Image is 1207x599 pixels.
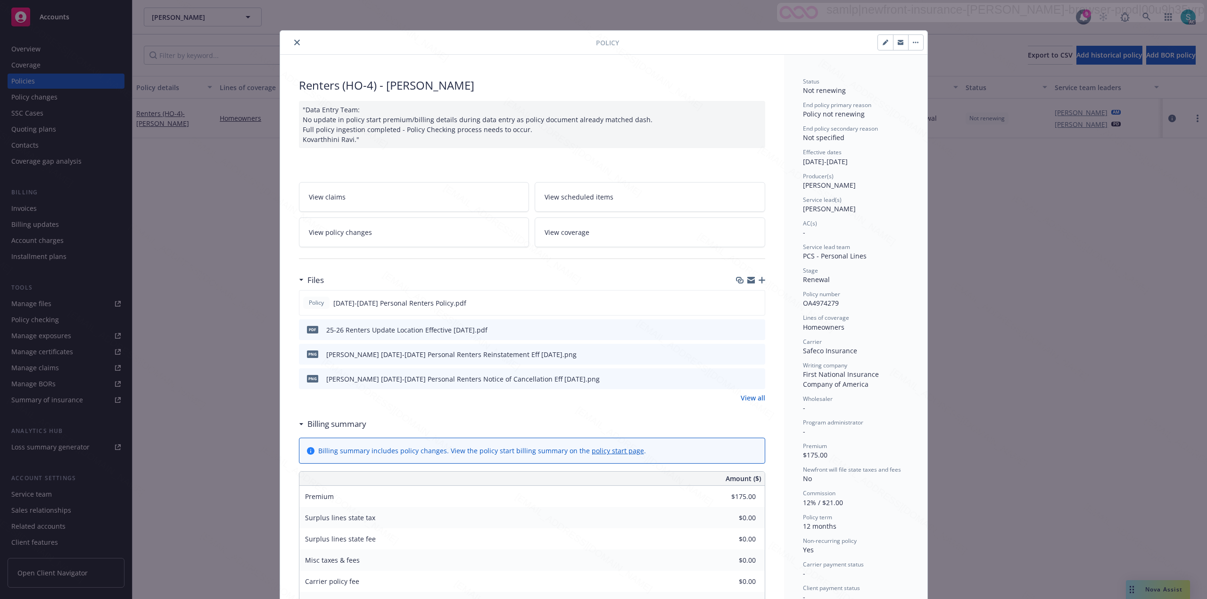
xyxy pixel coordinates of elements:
[592,446,644,455] a: policy start page
[299,217,529,247] a: View policy changes
[700,553,761,567] input: 0.00
[803,569,805,578] span: -
[305,556,360,565] span: Misc taxes & fees
[700,532,761,546] input: 0.00
[545,192,613,202] span: View scheduled items
[803,489,835,497] span: Commission
[299,418,366,430] div: Billing summary
[738,325,745,335] button: download file
[803,322,909,332] div: Homeowners
[596,38,619,48] span: Policy
[803,314,849,322] span: Lines of coverage
[803,498,843,507] span: 12% / $21.00
[741,393,765,403] a: View all
[299,77,765,93] div: Renters (HO-4) - [PERSON_NAME]
[333,298,466,308] span: [DATE]-[DATE] Personal Renters Policy.pdf
[752,298,761,308] button: preview file
[753,349,761,359] button: preview file
[307,299,326,307] span: Policy
[803,466,901,474] span: Newfront will file state taxes and fees
[803,125,878,133] span: End policy secondary reason
[305,492,334,501] span: Premium
[803,346,857,355] span: Safeco Insurance
[803,442,827,450] span: Premium
[803,299,839,308] span: OA4974279
[803,101,871,109] span: End policy primary reason
[803,204,856,213] span: [PERSON_NAME]
[326,374,600,384] div: [PERSON_NAME] [DATE]-[DATE] Personal Renters Notice of Cancellation Eff [DATE].png
[753,374,761,384] button: preview file
[299,101,765,148] div: "Data Entry Team: No update in policy start premium/billing details during data entry as policy d...
[803,290,840,298] span: Policy number
[307,375,318,382] span: png
[803,522,836,531] span: 12 months
[326,325,488,335] div: 25-26 Renters Update Location Effective [DATE].pdf
[803,172,834,180] span: Producer(s)
[535,182,765,212] a: View scheduled items
[326,349,577,359] div: [PERSON_NAME] [DATE]-[DATE] Personal Renters Reinstatement Eff [DATE].png
[305,513,375,522] span: Surplus lines state tax
[738,349,745,359] button: download file
[803,403,805,412] span: -
[305,534,376,543] span: Surplus lines state fee
[803,266,818,275] span: Stage
[299,182,529,212] a: View claims
[803,584,860,592] span: Client payment status
[700,574,761,589] input: 0.00
[535,217,765,247] a: View coverage
[803,148,842,156] span: Effective dates
[803,133,844,142] span: Not specified
[803,219,817,227] span: AC(s)
[305,577,359,586] span: Carrier policy fee
[318,446,646,456] div: Billing summary includes policy changes. View the policy start billing summary on the .
[803,228,805,237] span: -
[803,196,842,204] span: Service lead(s)
[307,274,324,286] h3: Files
[803,338,822,346] span: Carrier
[700,490,761,504] input: 0.00
[753,325,761,335] button: preview file
[738,374,745,384] button: download file
[309,227,372,237] span: View policy changes
[803,450,827,459] span: $175.00
[803,275,830,284] span: Renewal
[803,181,856,190] span: [PERSON_NAME]
[307,326,318,333] span: pdf
[803,560,864,568] span: Carrier payment status
[803,418,863,426] span: Program administrator
[726,474,761,483] span: Amount ($)
[803,370,881,389] span: First National Insurance Company of America
[291,37,303,48] button: close
[803,361,847,369] span: Writing company
[803,545,814,554] span: Yes
[803,513,832,521] span: Policy term
[803,537,857,545] span: Non-recurring policy
[307,350,318,358] span: png
[803,395,833,403] span: Wholesaler
[803,86,846,95] span: Not renewing
[803,427,805,436] span: -
[803,243,850,251] span: Service lead team
[307,418,366,430] h3: Billing summary
[545,227,589,237] span: View coverage
[803,474,812,483] span: No
[700,511,761,525] input: 0.00
[803,109,865,118] span: Policy not renewing
[737,298,745,308] button: download file
[299,274,324,286] div: Files
[309,192,346,202] span: View claims
[803,77,819,85] span: Status
[803,251,867,260] span: PCS - Personal Lines
[803,148,909,166] div: [DATE] - [DATE]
